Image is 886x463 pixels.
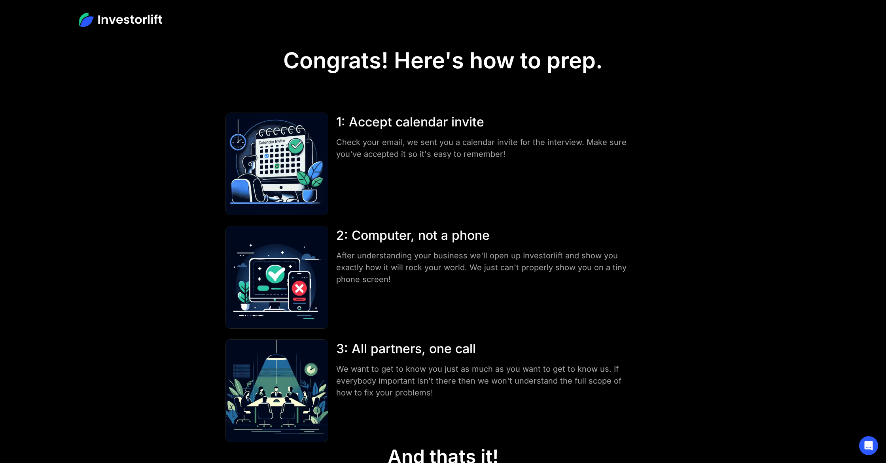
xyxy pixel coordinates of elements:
[859,436,878,455] div: Open Intercom Messenger
[336,363,628,399] div: We want to get to know you just as much as you want to get to know us. If everybody important isn...
[283,47,603,74] h1: Congrats! Here's how to prep.
[336,136,628,160] div: Check your email, we sent you a calendar invite for the interview. Make sure you've accepted it s...
[336,339,628,358] div: 3: All partners, one call
[336,113,628,132] div: 1: Accept calendar invite
[336,226,628,245] div: 2: Computer, not a phone
[336,250,628,285] div: After understanding your business we'll open up Investorlift and show you exactly how it will roc...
